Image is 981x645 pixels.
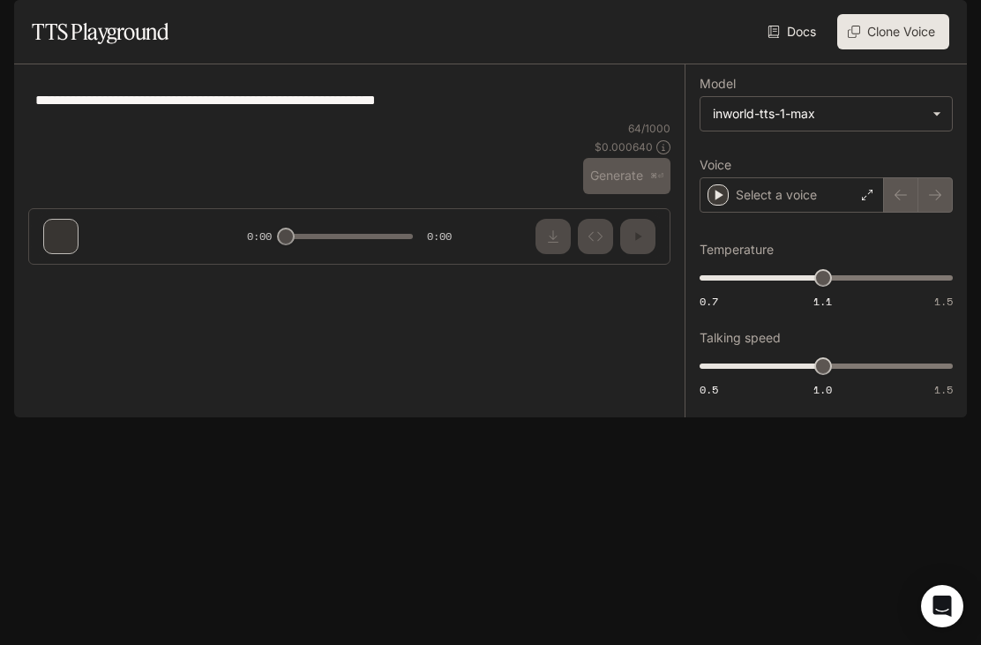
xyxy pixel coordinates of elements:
p: Model [700,78,736,90]
span: 0.7 [700,294,718,309]
button: open drawer [13,9,45,41]
p: $ 0.000640 [595,139,653,154]
h1: TTS Playground [32,14,168,49]
span: 1.0 [813,382,832,397]
span: 0.5 [700,382,718,397]
p: Voice [700,159,731,171]
div: inworld-tts-1-max [700,97,952,131]
p: Select a voice [736,186,817,204]
p: Talking speed [700,332,781,344]
span: 1.5 [934,382,953,397]
button: Clone Voice [837,14,949,49]
p: Temperature [700,244,774,256]
span: 1.1 [813,294,832,309]
div: inworld-tts-1-max [713,105,924,123]
span: 1.5 [934,294,953,309]
p: 64 / 1000 [628,121,670,136]
a: Docs [764,14,823,49]
div: Open Intercom Messenger [921,585,963,627]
